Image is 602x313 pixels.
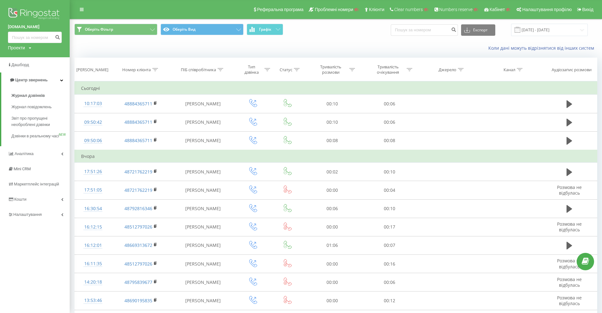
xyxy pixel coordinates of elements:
[361,199,418,218] td: 00:10
[241,64,263,75] div: Тип дзвінка
[171,255,235,273] td: [PERSON_NAME]
[124,137,152,143] a: 48884365711
[81,203,105,215] div: 16:30:54
[75,82,597,95] td: Сьогодні
[13,212,42,217] span: Налаштування
[557,295,582,306] span: Розмова не відбулась
[247,24,283,35] button: Графік
[557,276,582,288] span: Розмова не відбулась
[124,169,152,175] a: 48721762219
[15,151,34,156] span: Аналiтика
[361,273,418,291] td: 00:06
[304,255,361,273] td: 00:00
[75,150,597,163] td: Вчора
[124,187,152,193] a: 48721762219
[124,205,152,211] a: 48792816346
[391,24,458,36] input: Пошук за номером
[11,92,45,99] span: Журнал дзвінків
[259,27,271,32] span: Графік
[304,113,361,131] td: 00:10
[304,131,361,150] td: 00:08
[76,67,108,72] div: [PERSON_NAME]
[124,119,152,125] a: 48884365711
[124,224,152,230] a: 48512797026
[171,218,235,236] td: [PERSON_NAME]
[11,133,59,139] span: Дзвінки в реальному часі
[122,67,151,72] div: Номер клієнта
[439,67,456,72] div: Джерело
[74,24,157,35] button: Оберіть Фільтр
[361,113,418,131] td: 00:06
[552,67,592,72] div: Аудіозапис розмови
[557,184,582,196] span: Розмова не відбулась
[11,104,52,110] span: Журнал повідомлень
[557,258,582,269] span: Розмова не відбулась
[171,95,235,113] td: [PERSON_NAME]
[14,182,59,186] span: Маркетплейс інтеграцій
[8,24,62,30] a: [DOMAIN_NAME]
[504,67,515,72] div: Канал
[124,101,152,107] a: 48884365711
[161,24,244,35] button: Оберіть Вид
[361,163,418,181] td: 00:10
[522,7,572,12] span: Налаштування профілю
[361,181,418,199] td: 00:04
[81,239,105,252] div: 16:12:01
[14,197,26,202] span: Кошти
[8,6,62,22] img: Ringostat logo
[304,273,361,291] td: 00:00
[15,78,48,82] span: Центр звернень
[124,279,152,285] a: 48795839677
[171,236,235,254] td: [PERSON_NAME]
[557,221,582,233] span: Розмова не відбулась
[81,221,105,233] div: 16:12:15
[369,7,384,12] span: Клієнти
[171,131,235,150] td: [PERSON_NAME]
[81,135,105,147] div: 09:50:06
[304,95,361,113] td: 00:10
[304,218,361,236] td: 00:00
[81,166,105,178] div: 17:51:26
[361,95,418,113] td: 00:06
[280,67,292,72] div: Статус
[124,242,152,248] a: 48669313672
[304,181,361,199] td: 00:00
[171,163,235,181] td: [PERSON_NAME]
[361,218,418,236] td: 00:17
[314,64,348,75] div: Тривалість розмови
[488,45,597,51] a: Коли дані можуть відрізнятися вiд інших систем
[361,236,418,254] td: 00:07
[11,130,70,142] a: Дзвінки в реальному часіNEW
[11,115,67,128] span: Звіт про пропущені необроблені дзвінки
[14,166,31,171] span: Mini CRM
[361,255,418,273] td: 00:16
[81,184,105,196] div: 17:51:05
[81,116,105,128] div: 09:50:42
[371,64,405,75] div: Тривалість очікування
[394,7,423,12] span: Clear numbers
[304,291,361,310] td: 00:00
[81,294,105,307] div: 13:53:46
[361,291,418,310] td: 00:12
[582,7,593,12] span: Вихід
[304,163,361,181] td: 00:02
[81,97,105,110] div: 10:17:03
[439,7,472,12] span: Numbers reserve
[461,24,495,36] button: Експорт
[11,101,70,113] a: Журнал повідомлень
[257,7,304,12] span: Реферальна програма
[11,113,70,130] a: Звіт про пропущені необроблені дзвінки
[304,199,361,218] td: 00:06
[171,273,235,291] td: [PERSON_NAME]
[8,45,25,51] div: Проекти
[490,7,505,12] span: Кабінет
[81,258,105,270] div: 16:11:35
[171,199,235,218] td: [PERSON_NAME]
[171,291,235,310] td: [PERSON_NAME]
[11,90,70,101] a: Журнал дзвінків
[181,67,216,72] div: ПІБ співробітника
[171,181,235,199] td: [PERSON_NAME]
[124,261,152,267] a: 48512797026
[304,236,361,254] td: 01:06
[81,276,105,288] div: 14:20:18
